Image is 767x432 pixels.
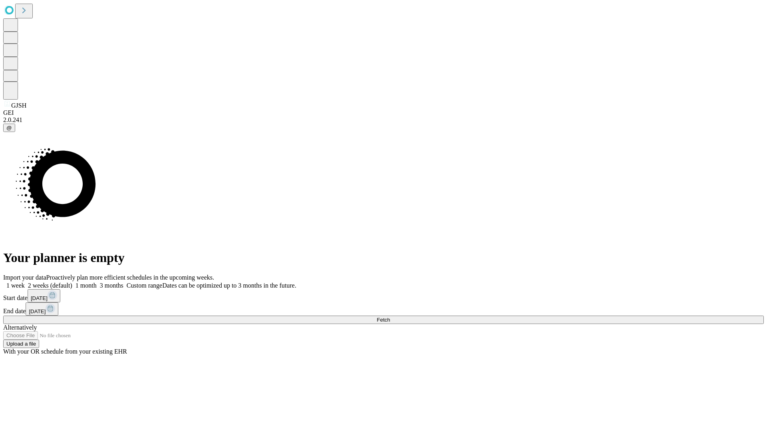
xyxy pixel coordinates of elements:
span: 2 weeks (default) [28,282,72,289]
span: Custom range [127,282,162,289]
button: Fetch [3,316,764,324]
div: Start date [3,289,764,302]
span: [DATE] [29,308,46,314]
span: [DATE] [31,295,48,301]
button: @ [3,124,15,132]
span: Alternatively [3,324,37,331]
button: Upload a file [3,340,39,348]
span: 1 month [76,282,97,289]
span: Proactively plan more efficient schedules in the upcoming weeks. [46,274,214,281]
button: [DATE] [26,302,58,316]
span: @ [6,125,12,131]
div: End date [3,302,764,316]
span: Import your data [3,274,46,281]
span: Fetch [377,317,390,323]
span: GJSH [11,102,26,109]
div: GEI [3,109,764,116]
span: Dates can be optimized up to 3 months in the future. [162,282,296,289]
div: 2.0.241 [3,116,764,124]
span: With your OR schedule from your existing EHR [3,348,127,355]
h1: Your planner is empty [3,250,764,265]
span: 1 week [6,282,25,289]
button: [DATE] [28,289,60,302]
span: 3 months [100,282,123,289]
